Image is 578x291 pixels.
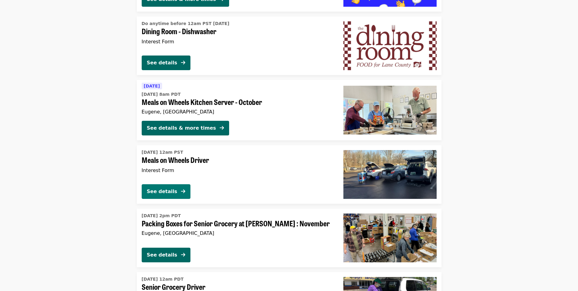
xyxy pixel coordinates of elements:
button: See details [142,248,190,262]
div: See details [147,251,177,259]
img: Meals on Wheels Kitchen Server - October organized by FOOD For Lane County [343,86,437,135]
a: See details for "Dining Room - Dishwasher" [137,16,441,75]
i: arrow-right icon [181,252,185,258]
div: Eugene, [GEOGRAPHIC_DATA] [142,109,334,115]
i: arrow-right icon [181,60,185,66]
div: See details [147,59,177,66]
span: Interest Form [142,39,174,45]
button: See details [142,184,190,199]
span: Packing Boxes for Senior Grocery at [PERSON_NAME] : November [142,219,334,228]
button: See details [142,56,190,70]
time: [DATE] 8am PDT [142,91,181,98]
div: Eugene, [GEOGRAPHIC_DATA] [142,230,334,236]
span: Meals on Wheels Kitchen Server - October [142,98,334,106]
time: [DATE] 2pm PDT [142,213,181,219]
a: See details for "Meals on Wheels Driver" [137,145,441,204]
div: See details [147,188,177,195]
i: arrow-right icon [181,189,185,194]
span: Meals on Wheels Driver [142,156,334,164]
img: Packing Boxes for Senior Grocery at Bailey Hill : November organized by FOOD For Lane County [343,214,437,262]
a: See details for "Packing Boxes for Senior Grocery at Bailey Hill : November" [137,209,441,267]
a: See details for "Meals on Wheels Kitchen Server - October" [137,80,441,140]
img: Dining Room - Dishwasher organized by FOOD For Lane County [343,21,437,70]
span: Do anytime before 12am PST [DATE] [142,21,229,26]
div: See details & more times [147,124,216,132]
img: Meals on Wheels Driver organized by FOOD For Lane County [343,150,437,199]
time: [DATE] 12am PDT [142,276,184,282]
button: See details & more times [142,121,229,135]
time: [DATE] 12am PST [142,149,183,156]
span: [DATE] [144,84,160,88]
i: arrow-right icon [220,125,224,131]
span: Dining Room - Dishwasher [142,27,334,36]
span: Interest Form [142,167,174,173]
